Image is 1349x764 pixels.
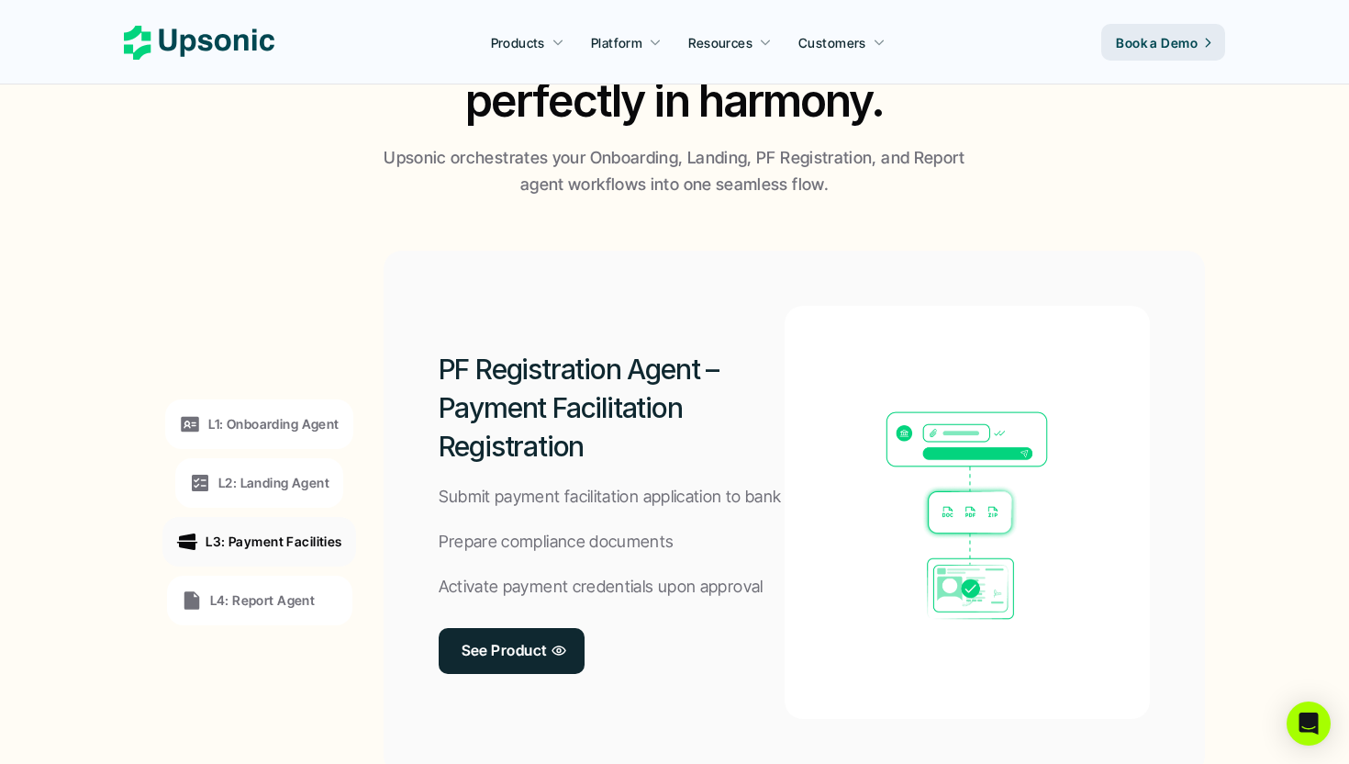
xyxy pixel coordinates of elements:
p: Activate payment credentials upon approval [439,574,764,601]
p: Resources [688,33,753,52]
p: L3: Payment Facilities [206,532,341,551]
p: L2: Landing Agent [218,473,329,492]
p: Submit payment facilitation application to bank [439,484,782,511]
div: Open Intercom Messenger [1287,702,1331,746]
p: Book a Demo [1116,33,1198,52]
p: Products [491,33,545,52]
p: Upsonic orchestrates your Onboarding, Landing, PF Registration, and Report agent workflows into o... [376,145,973,198]
p: L4: Report Agent [210,590,316,610]
p: Customers [798,33,866,52]
a: Products [480,26,575,59]
a: Book a Demo [1101,24,1225,61]
p: Platform [591,33,642,52]
p: See Product [462,637,547,664]
h2: PF Registration Agent – Payment Facilitation Registration [439,350,786,466]
p: L1: Onboarding Agent [208,414,339,433]
a: See Product [439,628,585,674]
p: Prepare compliance documents [439,529,674,556]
